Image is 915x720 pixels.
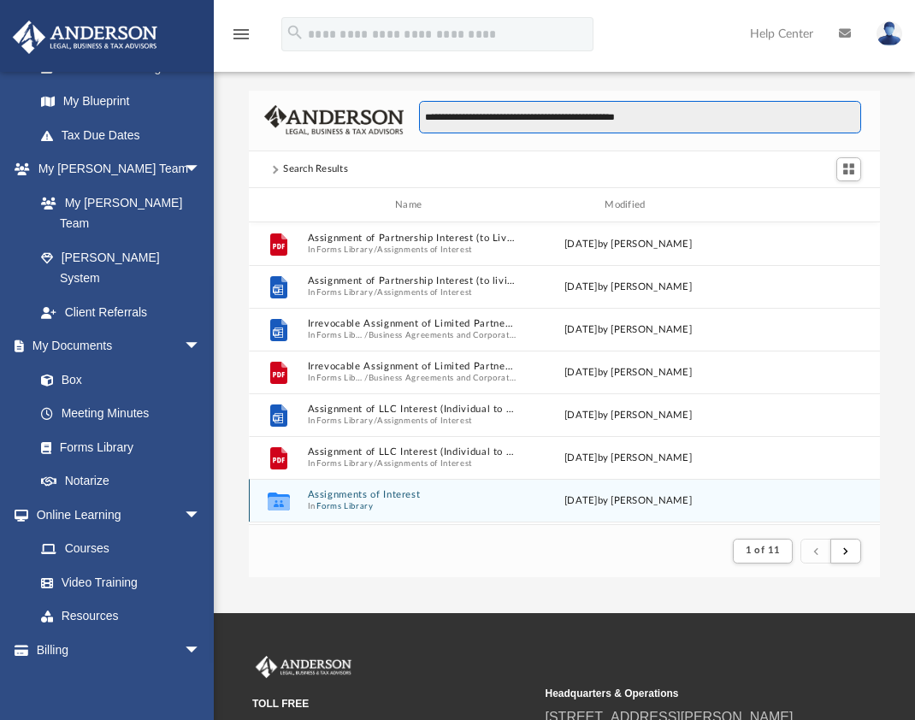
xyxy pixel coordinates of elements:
button: Assignment of Partnership Interest (to Living Trust).pdf [308,233,517,245]
a: Courses [24,532,218,566]
button: Forms Library [316,458,373,469]
a: My Blueprint [24,85,218,119]
div: grid [249,222,880,524]
a: Billingarrow_drop_down [12,633,227,667]
button: Forms Library [316,245,373,256]
span: / [374,287,377,298]
a: Notarize [24,464,218,499]
img: Anderson Advisors Platinum Portal [252,656,355,678]
a: Forms Library [24,430,210,464]
i: search [286,23,304,42]
span: arrow_drop_down [184,152,218,187]
a: Client Referrals [24,295,218,329]
img: Anderson Advisors Platinum Portal [8,21,162,54]
span: / [374,245,377,256]
button: More options [782,317,821,343]
div: [DATE] by [PERSON_NAME] [523,322,732,338]
span: arrow_drop_down [184,498,218,533]
span: / [364,330,368,341]
button: More options [782,403,821,428]
a: My [PERSON_NAME] Teamarrow_drop_down [12,152,218,186]
small: Headquarters & Operations [546,686,827,701]
button: Business Agreements and Corporate Forms [369,330,517,341]
a: My Documentsarrow_drop_down [12,329,218,363]
div: [DATE] by [PERSON_NAME] [523,408,732,423]
button: Assignments of Interest [377,245,472,256]
span: / [364,373,368,384]
button: Forms Library [316,373,364,384]
a: Box [24,363,210,397]
a: Resources [24,599,218,634]
span: In [308,245,517,256]
span: 1 of 11 [746,546,781,555]
a: Tax Due Dates [24,118,227,152]
div: Modified [523,198,733,213]
div: [DATE] by [PERSON_NAME] [523,451,732,466]
button: More options [782,232,821,257]
div: id [257,198,299,213]
input: Search files and folders [419,101,861,133]
button: Irrevocable Assignment of Limited Partnership Interests.pdf [308,362,517,373]
button: Assignments of Interest [308,490,517,501]
button: More options [782,274,821,300]
span: arrow_drop_down [184,633,218,668]
button: Irrevocable Assignment of Limited Partnership Interests.docx [308,319,517,330]
div: id [740,198,859,213]
div: Name [307,198,517,213]
div: [DATE] by [PERSON_NAME] [523,365,732,381]
span: In [308,373,517,384]
span: In [308,330,517,341]
button: Assignment of LLC Interest (Individual to Living Trust ).docx [308,404,517,416]
button: Forms Library [316,501,373,512]
button: More options [782,446,821,471]
span: In [308,458,517,469]
span: In [308,287,517,298]
span: / [374,458,377,469]
div: Search Results [283,162,348,177]
a: My [PERSON_NAME] Team [24,186,210,240]
button: Assignments of Interest [377,416,472,427]
i: menu [231,24,251,44]
span: In [308,416,517,427]
button: Forms Library [316,287,373,298]
button: Assignments of Interest [377,287,472,298]
a: Video Training [24,565,210,599]
small: TOLL FREE [252,696,534,711]
button: Switch to Grid View [836,157,862,181]
span: In [308,501,517,512]
button: Assignment of LLC Interest (Individual to Living Trust ).pdf [308,447,517,458]
button: More options [782,360,821,386]
a: [PERSON_NAME] System [24,240,218,295]
button: Forms Library [316,330,364,341]
a: menu [231,32,251,44]
div: [DATE] by [PERSON_NAME] [523,280,732,295]
button: Business Agreements and Corporate Forms [369,373,517,384]
button: 1 of 11 [733,539,794,563]
div: [DATE] by [PERSON_NAME] [523,493,732,509]
div: [DATE] by [PERSON_NAME] [523,237,732,252]
img: User Pic [877,21,902,46]
a: Meeting Minutes [24,397,218,431]
span: arrow_drop_down [184,329,218,364]
button: Forms Library [316,416,373,427]
button: Assignment of Partnership Interest (to living trust).docx [308,276,517,287]
a: Online Learningarrow_drop_down [12,498,218,532]
span: / [374,416,377,427]
button: Assignments of Interest [377,458,472,469]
